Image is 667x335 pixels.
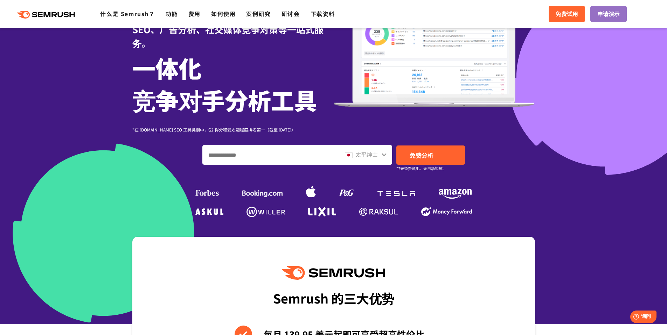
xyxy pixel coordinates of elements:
[549,6,585,22] a: 免费试用
[282,9,300,18] a: 研讨会
[410,151,433,159] font: 免费分析
[273,289,394,307] font: Semrush 的三大优势
[396,145,465,165] a: 免费分析
[188,9,201,18] a: 费用
[132,51,202,84] font: 一体化
[355,150,378,158] font: 太平绅士
[166,9,178,18] a: 功能
[605,308,659,327] iframe: 帮助小部件启动器
[211,9,236,18] a: 如何使用
[597,9,620,18] font: 申请演示
[132,127,296,133] font: *在 [DOMAIN_NAME] SEO 工具类别中，G2 得分和受欢迎程度排名第一（截至 [DATE]）
[246,9,271,18] a: 案例研究
[311,9,335,18] a: 下载资料
[556,9,578,18] font: 免费试用
[132,83,317,116] font: 竞争对手分析工具
[100,9,155,18] a: 什么是 Semrush？
[282,266,385,280] img: Semrush
[396,165,446,171] font: *7天免费试用。无自动扣款。
[590,6,627,22] a: 申请演示
[203,145,339,164] input: 输入域名、关键字或 URL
